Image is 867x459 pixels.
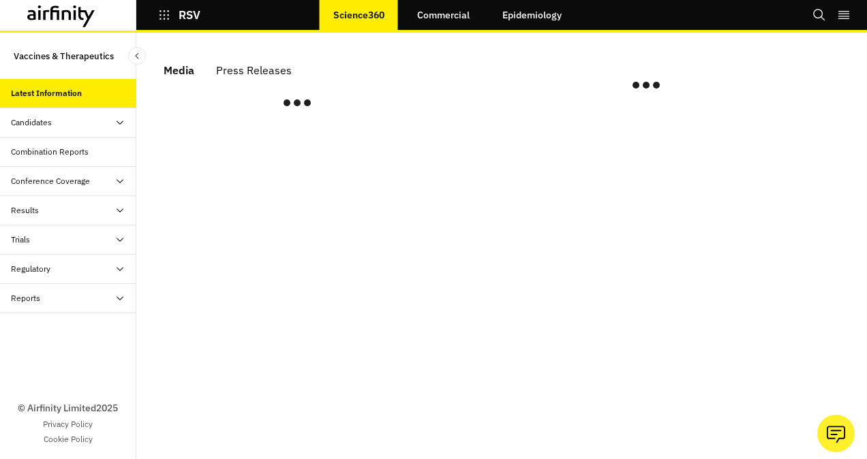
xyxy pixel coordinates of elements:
[158,3,200,27] button: RSV
[216,60,292,80] div: Press Releases
[11,204,39,217] div: Results
[817,415,855,452] button: Ask our analysts
[128,47,146,65] button: Close Sidebar
[164,60,194,80] div: Media
[11,175,90,187] div: Conference Coverage
[43,418,93,430] a: Privacy Policy
[179,9,200,21] p: RSV
[14,44,114,68] p: Vaccines & Therapeutics
[11,292,40,304] div: Reports
[11,263,50,275] div: Regulatory
[44,433,93,445] a: Cookie Policy
[11,116,52,129] div: Candidates
[11,146,89,158] div: Combination Reports
[18,401,118,415] p: © Airfinity Limited 2025
[11,87,82,99] div: Latest Information
[11,234,30,246] div: Trials
[812,3,826,27] button: Search
[333,10,384,20] p: Science360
